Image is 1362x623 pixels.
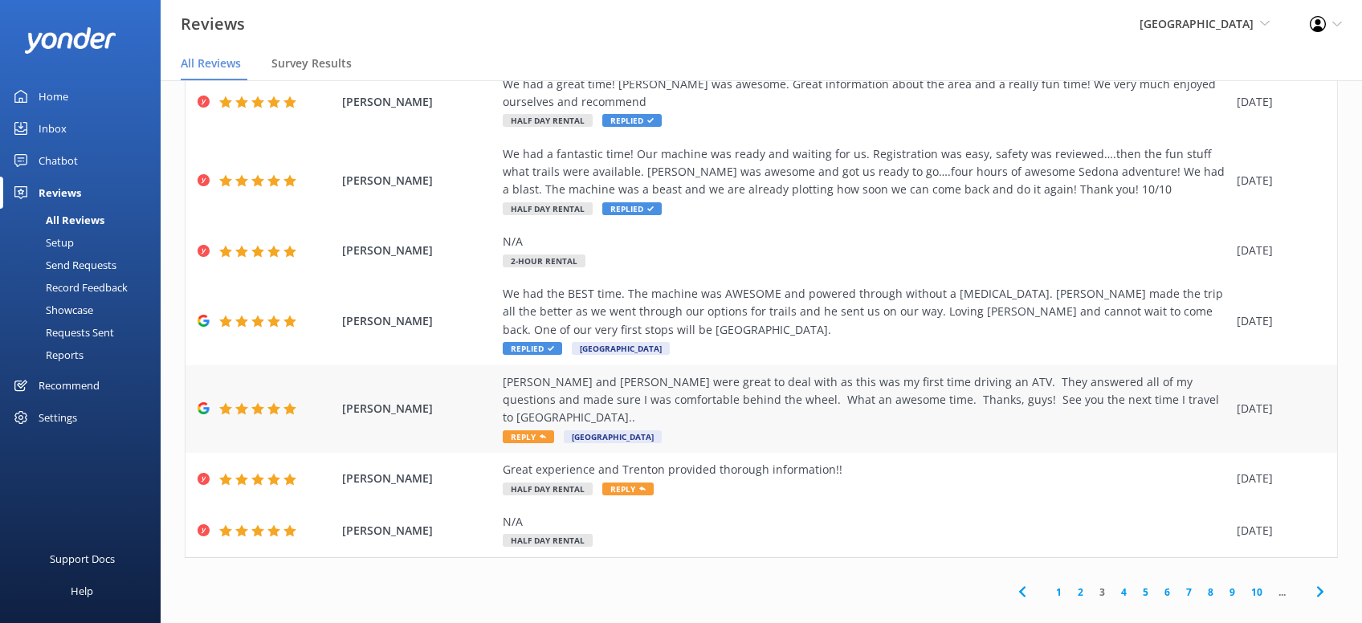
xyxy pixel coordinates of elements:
[342,522,495,540] span: [PERSON_NAME]
[39,145,78,177] div: Chatbot
[39,401,77,434] div: Settings
[503,254,585,267] span: 2-Hour Rental
[10,254,116,276] div: Send Requests
[71,575,93,607] div: Help
[1048,584,1070,600] a: 1
[10,344,161,366] a: Reports
[1135,584,1156,600] a: 5
[503,483,593,495] span: Half Day Rental
[1237,522,1317,540] div: [DATE]
[602,114,662,127] span: Replied
[1200,584,1221,600] a: 8
[342,400,495,417] span: [PERSON_NAME]
[342,312,495,330] span: [PERSON_NAME]
[342,242,495,259] span: [PERSON_NAME]
[503,430,554,443] span: Reply
[10,321,161,344] a: Requests Sent
[503,285,1229,339] div: We had the BEST time. The machine was AWESOME and powered through without a [MEDICAL_DATA]. [PERS...
[271,55,352,71] span: Survey Results
[1237,93,1317,111] div: [DATE]
[503,145,1229,199] div: We had a fantastic time! Our machine was ready and waiting for us. Registration was easy, safety ...
[1237,470,1317,487] div: [DATE]
[1140,16,1254,31] span: [GEOGRAPHIC_DATA]
[602,483,654,495] span: Reply
[1091,584,1113,600] a: 3
[1237,172,1317,189] div: [DATE]
[503,534,593,547] span: Half Day Rental
[1237,400,1317,417] div: [DATE]
[1237,312,1317,330] div: [DATE]
[342,470,495,487] span: [PERSON_NAME]
[10,276,128,299] div: Record Feedback
[10,344,84,366] div: Reports
[39,80,68,112] div: Home
[39,369,100,401] div: Recommend
[10,321,114,344] div: Requests Sent
[10,299,93,321] div: Showcase
[1070,584,1091,600] a: 2
[181,55,241,71] span: All Reviews
[503,75,1229,112] div: We had a great time! [PERSON_NAME] was awesome. Great information about the area and a really fun...
[503,373,1229,427] div: [PERSON_NAME] and [PERSON_NAME] were great to deal with as this was my first time driving an ATV....
[342,172,495,189] span: [PERSON_NAME]
[503,342,562,355] span: Replied
[1178,584,1200,600] a: 7
[503,114,593,127] span: Half Day Rental
[24,27,116,54] img: yonder-white-logo.png
[1221,584,1243,600] a: 9
[10,209,161,231] a: All Reviews
[503,461,1229,478] div: Great experience and Trenton provided thorough information!!
[1237,242,1317,259] div: [DATE]
[39,112,67,145] div: Inbox
[503,513,1229,531] div: N/A
[10,299,161,321] a: Showcase
[1156,584,1178,600] a: 6
[1270,584,1294,600] span: ...
[602,202,662,215] span: Replied
[181,11,245,37] h3: Reviews
[1243,584,1270,600] a: 10
[503,233,1229,250] div: N/A
[10,276,161,299] a: Record Feedback
[503,202,593,215] span: Half Day Rental
[564,430,662,443] span: [GEOGRAPHIC_DATA]
[50,543,115,575] div: Support Docs
[10,209,104,231] div: All Reviews
[1113,584,1135,600] a: 4
[39,177,81,209] div: Reviews
[10,231,161,254] a: Setup
[10,231,74,254] div: Setup
[10,254,161,276] a: Send Requests
[572,342,670,355] span: [GEOGRAPHIC_DATA]
[342,93,495,111] span: [PERSON_NAME]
